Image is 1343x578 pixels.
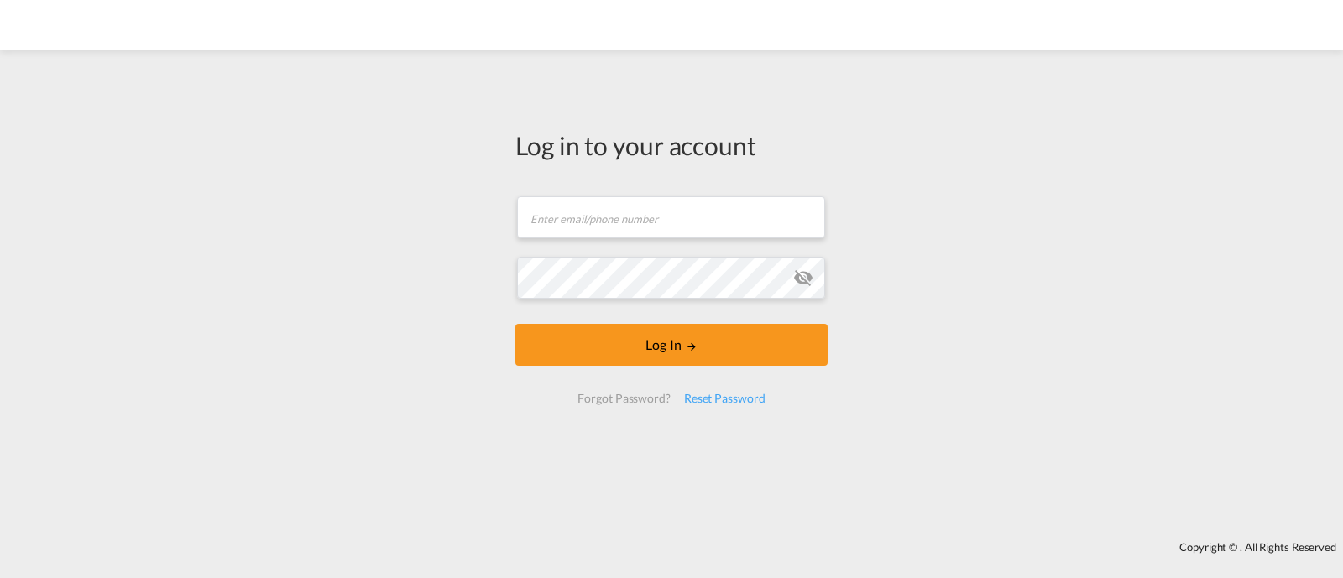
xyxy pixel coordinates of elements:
div: Forgot Password? [571,383,677,414]
input: Enter email/phone number [517,196,825,238]
div: Reset Password [677,383,772,414]
div: Log in to your account [515,128,828,163]
button: LOGIN [515,324,828,366]
md-icon: icon-eye-off [793,268,813,288]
